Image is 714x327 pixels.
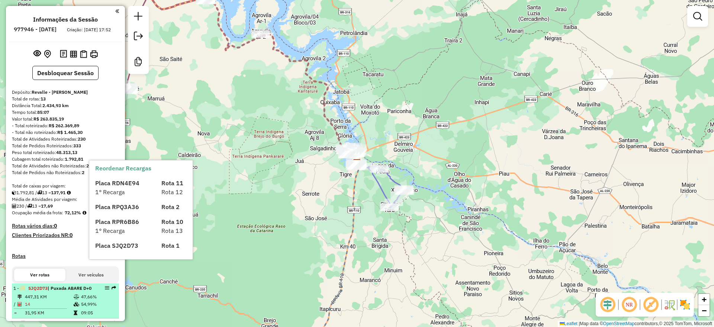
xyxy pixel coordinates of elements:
strong: Revalle - [PERSON_NAME] [32,89,88,95]
em: Rota exportada [112,321,116,325]
span: Ocultar deslocamento [599,296,617,314]
div: Total de caixas por viagem: [12,183,119,189]
button: Desbloquear Sessão [32,66,99,80]
div: - Total roteirizado: [12,122,119,129]
div: Total de Pedidos Roteirizados: [12,142,119,149]
div: Tempo total: [12,109,119,116]
a: Nova sessão e pesquisa [131,9,146,26]
div: Criação: [DATE] 17:52 [64,26,114,33]
div: Atividade não roteirizada - ALEXISANDRO SOUZA SA [251,30,270,38]
div: Total de Atividades não Roteirizadas: [12,163,119,169]
a: Exibir filtros [690,9,705,24]
td: 47,66% [81,293,116,301]
td: 31,95 KM [25,309,73,317]
div: 1.792,81 / 13 = [12,189,119,196]
strong: 17,69 [41,203,53,209]
img: Revalle - Paulo Afonso [352,159,362,169]
div: Valor total: [12,116,119,122]
a: Leaflet [560,321,578,326]
strong: R$ 1.465,30 [57,129,83,135]
strong: R$ 263.835,19 [33,116,64,122]
span: RPQ3A36 [28,320,48,326]
td: = [13,309,17,317]
span: Ocultar NR [620,296,638,314]
span: Rota 13 [161,227,183,234]
div: 230 / 13 = [12,203,119,209]
button: Exibir sessão original [32,48,42,60]
h4: Rotas vários dias: [12,223,119,229]
a: Clique aqui para minimizar o painel [115,7,119,15]
i: Cubagem total roteirizado [12,190,16,195]
strong: 137,91 [51,190,65,195]
div: Depósito: [12,89,119,96]
img: Fluxo de ruas [663,299,675,311]
div: Atividade não roteirizada - MARINEIDE DE MELO GO [251,31,270,38]
img: Exibir/Ocultar setores [679,299,691,311]
div: Map data © contributors,© 2025 TomTom, Microsoft [558,321,714,327]
span: 1 - [13,285,91,291]
h4: Informações da Sessão [33,16,98,23]
strong: 2.434,93 km [42,103,69,108]
td: 14 [25,301,73,308]
span: Ocupação média da frota: [12,210,63,215]
span: 2 - [13,320,92,326]
strong: 0 [70,232,73,238]
i: % de utilização do peso [74,295,79,299]
strong: 333 [73,143,81,148]
span: Rota 12 [161,188,183,196]
i: Total de Atividades [12,204,16,208]
div: Média de Atividades por viagem: [12,196,119,203]
div: Distância Total: [12,102,119,109]
i: Total de rotas [27,204,32,208]
a: Zoom out [698,305,710,316]
span: Placa SJQ2D73 [95,242,138,249]
span: Rota 10 [161,218,183,225]
i: % de utilização da cubagem [74,302,79,307]
span: 1° Recarga [95,188,125,196]
span: − [702,306,707,315]
strong: 230 [78,136,86,142]
span: | [579,321,580,326]
span: Rota 11 [161,179,183,187]
button: Centralizar mapa no depósito ou ponto de apoio [42,48,52,60]
span: SJQ2D73 [28,285,48,291]
strong: 2 [82,170,84,175]
span: Rota 1 [161,242,180,249]
strong: 85:07 [37,109,49,115]
div: Cubagem total roteirizado: [12,156,119,163]
div: - Total não roteirizado: [12,129,119,136]
button: Imprimir Rotas [89,49,99,60]
strong: 1.792,81 [65,156,83,162]
i: Total de rotas [37,190,42,195]
span: Rota 2 [161,203,180,211]
button: Ver veículos [65,269,117,281]
h6: 977946 - [DATE] [14,26,57,33]
div: Total de rotas: [12,96,119,102]
strong: 0 [54,222,57,229]
td: 09:05 [81,309,116,317]
span: Placa RDN4E94 [95,179,139,187]
em: Média calculada utilizando a maior ocupação (%Peso ou %Cubagem) de cada rota da sessão. Rotas cro... [83,211,86,215]
td: / [13,301,17,308]
span: Placa RPR6B86 [95,218,139,225]
strong: 13 [41,96,46,102]
td: 447,31 KM [25,293,73,301]
em: Rota exportada [112,286,116,290]
button: Ver rotas [14,269,65,281]
strong: R$ 262.369,89 [49,123,79,128]
em: Opções [105,321,109,325]
a: Reordenar Recargas [95,164,151,172]
a: Rotas [12,253,26,259]
span: Placa RPQ3A36 [95,203,139,211]
i: Tempo total em rota [74,311,77,315]
span: | Puxada ABARE D+0 [48,285,91,291]
span: Exibir rótulo [642,296,660,314]
i: Distância Total [17,295,22,299]
strong: 72,12% [65,210,81,215]
button: Logs desbloquear sessão [58,48,68,60]
strong: 2 [86,163,89,169]
td: 54,99% [81,301,116,308]
div: Total de Atividades Roteirizadas: [12,136,119,142]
